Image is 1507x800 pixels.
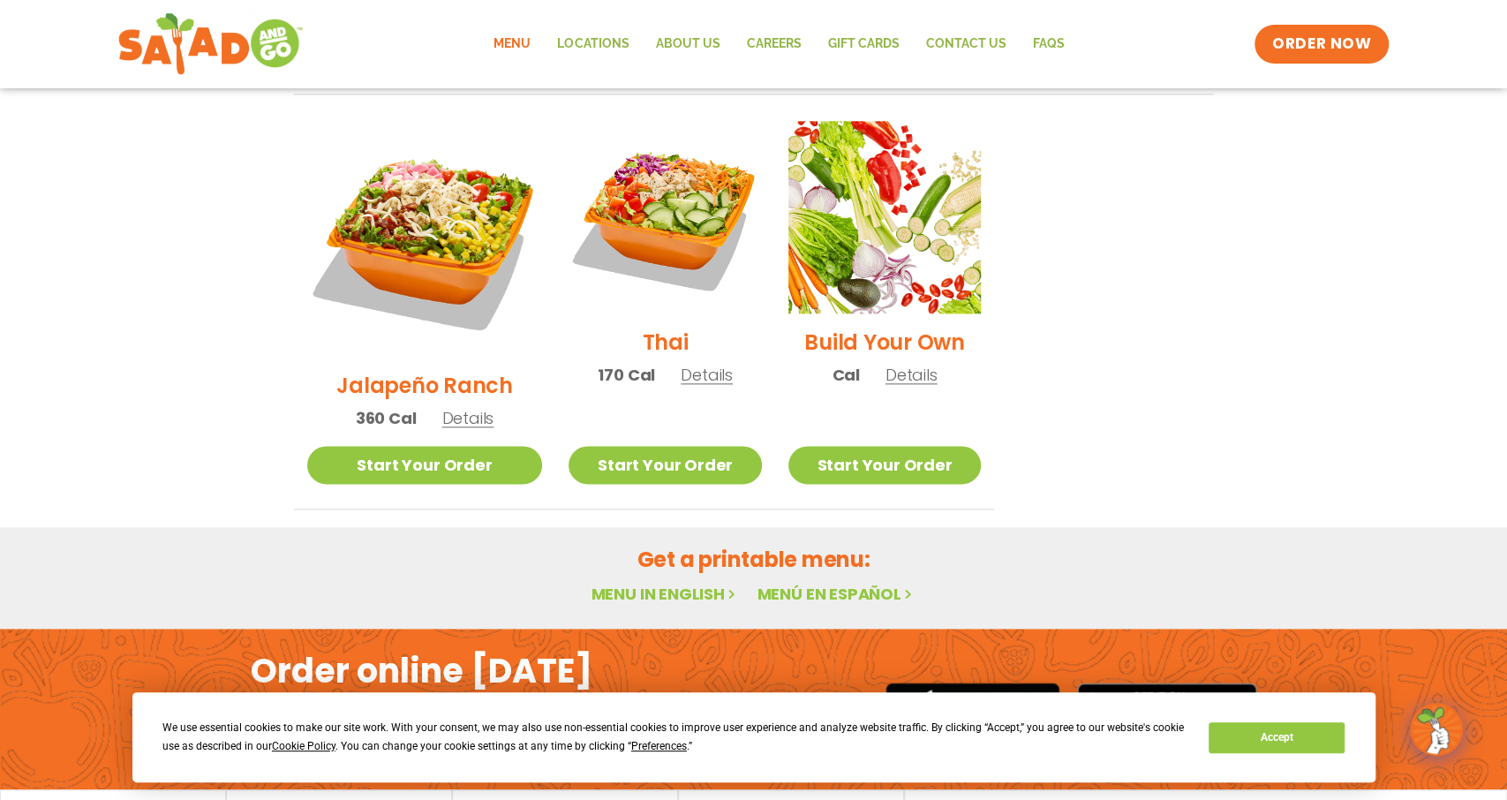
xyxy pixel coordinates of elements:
img: google_play [1077,683,1257,736]
span: Details [681,364,733,386]
span: ORDER NOW [1272,34,1371,55]
a: GIFT CARDS [814,24,912,64]
h2: Thai [643,327,689,358]
img: new-SAG-logo-768×292 [117,9,304,79]
div: Cookie Consent Prompt [132,692,1375,782]
a: Start Your Order [307,446,543,484]
a: Locations [544,24,642,64]
img: Product photo for Build Your Own [788,121,981,313]
span: 170 Cal [598,363,655,387]
a: Menú en español [757,583,916,605]
span: Cal [832,363,859,387]
h2: Jalapeño Ranch [336,370,513,401]
span: 360 Cal [356,406,417,430]
img: Product photo for Jalapeño Ranch Salad [307,121,543,357]
img: appstore [885,680,1059,737]
span: Details [441,407,494,429]
span: Cookie Policy [272,740,335,752]
h2: Get a printable menu: [294,544,1214,575]
a: Contact Us [912,24,1019,64]
img: wpChatIcon [1412,705,1461,754]
a: FAQs [1019,24,1077,64]
a: ORDER NOW [1255,25,1389,64]
button: Accept [1209,722,1345,753]
span: Details [885,364,938,386]
div: We use essential cookies to make our site work. With your consent, we may also use non-essential ... [162,719,1187,756]
a: Careers [733,24,814,64]
img: Product photo for Thai Salad [569,121,761,313]
h2: Build Your Own [804,327,965,358]
span: Preferences [631,740,687,752]
a: Menu [480,24,544,64]
a: About Us [642,24,733,64]
nav: Menu [480,24,1077,64]
h2: Order online [DATE] [251,649,592,692]
a: Start Your Order [788,446,981,484]
a: Start Your Order [569,446,761,484]
a: Menu in English [591,583,739,605]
